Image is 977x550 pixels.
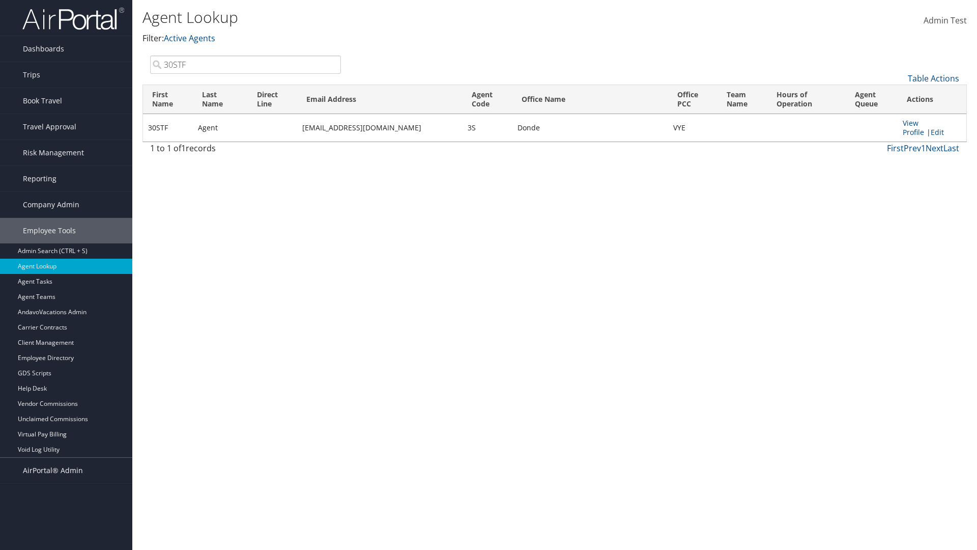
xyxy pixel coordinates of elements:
[898,85,966,114] th: Actions
[23,114,76,140] span: Travel Approval
[903,118,924,137] a: View Profile
[150,142,341,159] div: 1 to 1 of records
[23,36,64,62] span: Dashboards
[921,143,926,154] a: 1
[23,140,84,166] span: Risk Management
[717,85,767,114] th: Team Name: activate to sort column ascending
[463,114,512,142] td: 3S
[193,114,248,142] td: Agent
[668,85,718,114] th: Office PCC: activate to sort column ascending
[23,458,83,483] span: AirPortal® Admin
[193,85,248,114] th: Last Name: activate to sort column ascending
[898,114,966,142] td: |
[904,143,921,154] a: Prev
[931,127,944,137] a: Edit
[926,143,943,154] a: Next
[512,114,668,142] td: Donde
[943,143,959,154] a: Last
[512,85,668,114] th: Office Name: activate to sort column ascending
[908,73,959,84] a: Table Actions
[164,33,215,44] a: Active Agents
[248,85,298,114] th: Direct Line: activate to sort column ascending
[150,56,341,74] input: Search
[297,114,463,142] td: [EMAIL_ADDRESS][DOMAIN_NAME]
[23,166,56,191] span: Reporting
[846,85,898,114] th: Agent Queue: activate to sort column ascending
[22,7,124,31] img: airportal-logo.png
[668,114,718,142] td: VYE
[297,85,463,114] th: Email Address: activate to sort column ascending
[181,143,186,154] span: 1
[887,143,904,154] a: First
[924,5,967,37] a: Admin Test
[23,218,76,243] span: Employee Tools
[23,88,62,114] span: Book Travel
[143,85,193,114] th: First Name: activate to sort column descending
[143,114,193,142] td: 30STF
[924,15,967,26] span: Admin Test
[463,85,512,114] th: Agent Code: activate to sort column ascending
[23,62,40,88] span: Trips
[142,7,692,28] h1: Agent Lookup
[767,85,846,114] th: Hours of Operation: activate to sort column ascending
[23,192,79,217] span: Company Admin
[142,32,692,45] p: Filter:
